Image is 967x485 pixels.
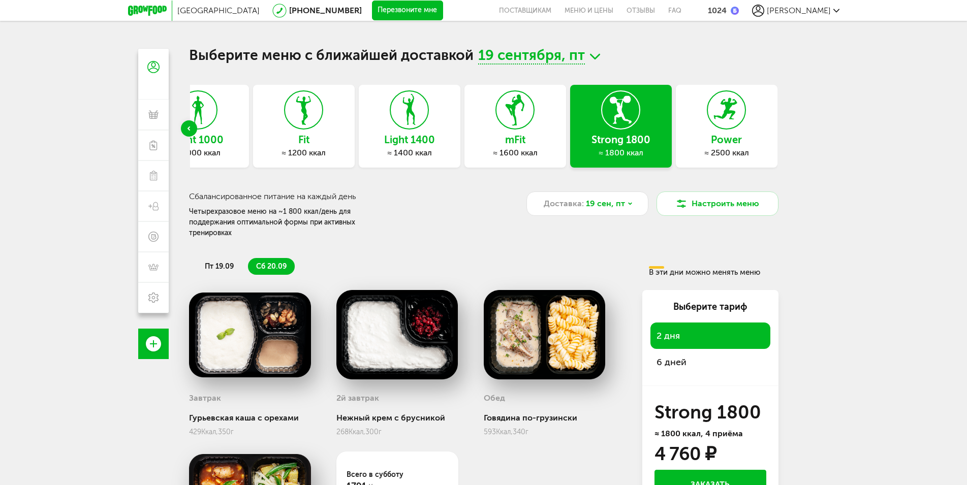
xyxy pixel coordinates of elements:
[484,413,606,423] div: Говядина по-грузински
[657,329,764,343] span: 2 дня
[189,428,311,436] div: 429 350
[379,428,382,436] span: г
[464,134,566,145] h3: mFit
[657,355,764,369] span: 6 дней
[570,134,672,145] h3: Strong 1800
[650,300,770,313] div: Выберите тариф
[289,6,362,15] a: [PHONE_NUMBER]
[205,262,234,271] span: пт 19.09
[201,428,218,436] span: Ккал,
[676,148,777,158] div: ≈ 2500 ккал
[767,6,831,15] span: [PERSON_NAME]
[189,413,311,423] div: Гурьевская каша с орехами
[359,148,460,158] div: ≈ 1400 ккал
[708,6,727,15] div: 1024
[484,393,505,403] h3: Обед
[336,393,379,403] h3: 2й завтрак
[189,290,311,379] img: big_pf808mGKqrAvdYHC.png
[256,262,287,271] span: сб 20.09
[336,413,458,423] div: Нежный крем с брусникой
[649,266,775,277] div: В эти дни можно менять меню
[657,191,778,216] button: Настроить меню
[654,446,716,462] div: 4 760 ₽
[484,428,606,436] div: 593 340
[253,148,355,158] div: ≈ 1200 ккал
[731,7,739,15] img: bonus_b.cdccf46.png
[147,134,249,145] h3: Light 1000
[676,134,777,145] h3: Power
[253,134,355,145] h3: Fit
[372,1,443,21] button: Перезвоните мне
[478,49,585,64] span: 19 сентября, пт
[654,429,743,438] span: ≈ 1800 ккал, 4 приёма
[654,404,766,421] h3: Strong 1800
[586,198,625,210] span: 19 сен, пт
[484,290,606,379] img: big_m8cDPv4OcxW0p6rM.png
[189,191,526,201] h3: Сбалансированное питание на каждый день
[570,148,672,158] div: ≈ 1800 ккал
[189,49,778,64] h1: Выберите меню с ближайшей доставкой
[496,428,513,436] span: Ккал,
[359,134,460,145] h3: Light 1400
[336,290,458,379] img: big_YplubhGIsFkQ4Gk5.png
[336,428,458,436] div: 268 300
[181,120,197,137] div: Previous slide
[177,6,260,15] span: [GEOGRAPHIC_DATA]
[464,148,566,158] div: ≈ 1600 ккал
[147,148,249,158] div: ≈ 1000 ккал
[544,198,584,210] span: Доставка:
[231,428,234,436] span: г
[349,428,365,436] span: Ккал,
[525,428,528,436] span: г
[189,206,398,238] div: Четырехразовое меню на ~1 800 ккал/день для поддержания оптимальной формы при активных тренировках
[189,393,221,403] h3: Завтрак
